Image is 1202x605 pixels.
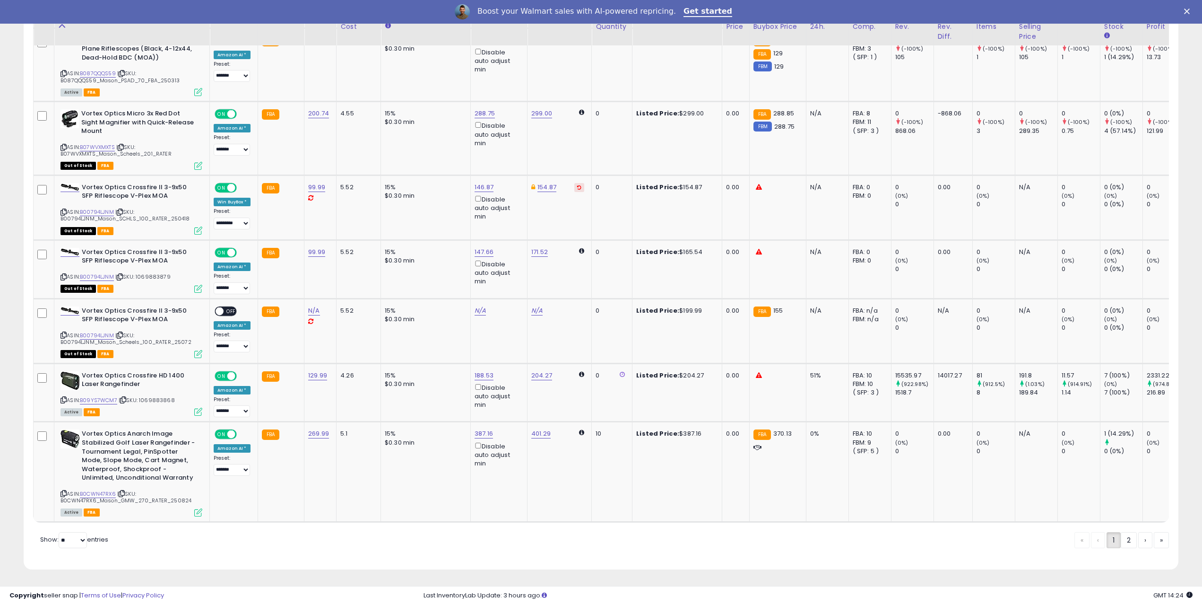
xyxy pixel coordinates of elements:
div: 0 [596,248,625,256]
small: FBA [753,307,771,317]
span: OFF [224,307,239,315]
small: (0%) [1104,192,1117,200]
div: 0.00 [938,183,965,192]
span: 288.75 [774,122,795,131]
div: 0 [1147,265,1185,273]
div: Preset: [214,134,251,156]
small: (-100%) [983,45,1004,53]
div: 0 [977,200,1015,209]
div: FBM: 0 [853,256,884,265]
div: 0 [895,307,934,315]
div: N/A [1019,430,1050,438]
span: All listings currently available for purchase on Amazon [61,88,82,96]
div: 1 (14.29%) [1104,430,1142,438]
div: N/A [810,248,841,256]
div: FBA: 8 [853,109,884,118]
div: ( SFP: 3 ) [853,127,884,135]
b: Listed Price: [636,109,679,118]
img: 41kmVbBMOvL._SL40_.jpg [61,109,79,128]
img: 41uriMn-RiL._SL40_.jpg [61,430,79,448]
div: 51% [810,371,841,380]
div: 0 [895,248,934,256]
small: (0%) [977,316,990,323]
div: $387.16 [636,430,715,438]
a: B00794LJNM [80,273,114,281]
div: 0.00 [726,371,742,380]
div: ASIN: [61,248,202,292]
div: Preset: [214,61,251,82]
div: 8 [977,388,1015,397]
small: (0%) [1147,257,1160,264]
div: $299.00 [636,109,715,118]
a: 2 [1121,532,1137,548]
a: 401.29 [531,429,551,438]
div: 4.26 [340,371,373,380]
div: Disable auto adjust min [475,194,520,221]
div: 15% [385,371,463,380]
div: 0 [895,324,934,332]
small: FBA [262,109,279,120]
div: FBM: 11 [853,118,884,126]
div: 0 (0%) [1104,109,1142,118]
small: Days In Stock. [1104,32,1110,40]
a: 154.87 [537,183,556,192]
small: FBA [262,248,279,258]
small: (0%) [1147,192,1160,200]
img: 31+qunHpUrL._SL40_.jpg [61,248,79,256]
span: ON [216,430,227,438]
div: Preset: [214,208,251,229]
small: (0%) [977,257,990,264]
small: (0%) [977,192,990,200]
div: $0.30 min [385,192,463,200]
div: 4.55 [340,109,373,118]
div: 216.89 [1147,388,1185,397]
a: N/A [475,306,486,316]
a: B07WVXMXTS [80,143,115,151]
a: B09YS7WCM7 [80,396,117,404]
div: N/A [1019,248,1050,256]
div: $0.30 min [385,118,463,126]
div: Amazon AI * [214,51,251,59]
div: 2331.22 [1147,371,1185,380]
a: 146.87 [475,183,493,192]
div: 0 [596,183,625,192]
div: $0.30 min [385,380,463,388]
div: FBM: 0 [853,192,884,200]
b: Listed Price: [636,306,679,315]
small: (-100%) [1068,45,1090,53]
div: 0 [596,371,625,380]
a: 171.52 [531,247,548,257]
b: Listed Price: [636,183,679,192]
a: 99.99 [308,183,325,192]
div: 0 [1147,307,1185,315]
a: 200.74 [308,109,329,118]
div: 121.99 [1147,127,1185,135]
small: (-100%) [901,45,923,53]
div: 0 [1147,183,1185,192]
div: 0 [895,183,934,192]
div: 0 (0%) [1104,183,1142,192]
div: 0 [1062,183,1100,192]
small: (-100%) [1110,45,1132,53]
div: 0 [895,265,934,273]
small: FBM [753,122,772,132]
span: 155 [773,306,783,315]
div: FBM: 10 [853,380,884,388]
small: FBA [262,371,279,382]
div: 0 [977,307,1015,315]
div: 0.00 [726,109,742,118]
small: FBM [753,61,772,71]
a: B00794LJNM [80,332,114,340]
a: 188.53 [475,371,493,380]
div: ASIN: [61,36,202,96]
a: B087QQQS59 [80,70,116,78]
small: (-100%) [901,118,923,126]
small: (0%) [1062,439,1075,447]
small: (-100%) [1110,118,1132,126]
span: FBA [97,162,113,170]
div: ASIN: [61,371,202,415]
div: 0.00 [726,248,742,256]
div: 10 [596,430,625,438]
span: | SKU: 1069883879 [115,273,171,281]
div: ASIN: [61,307,202,357]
